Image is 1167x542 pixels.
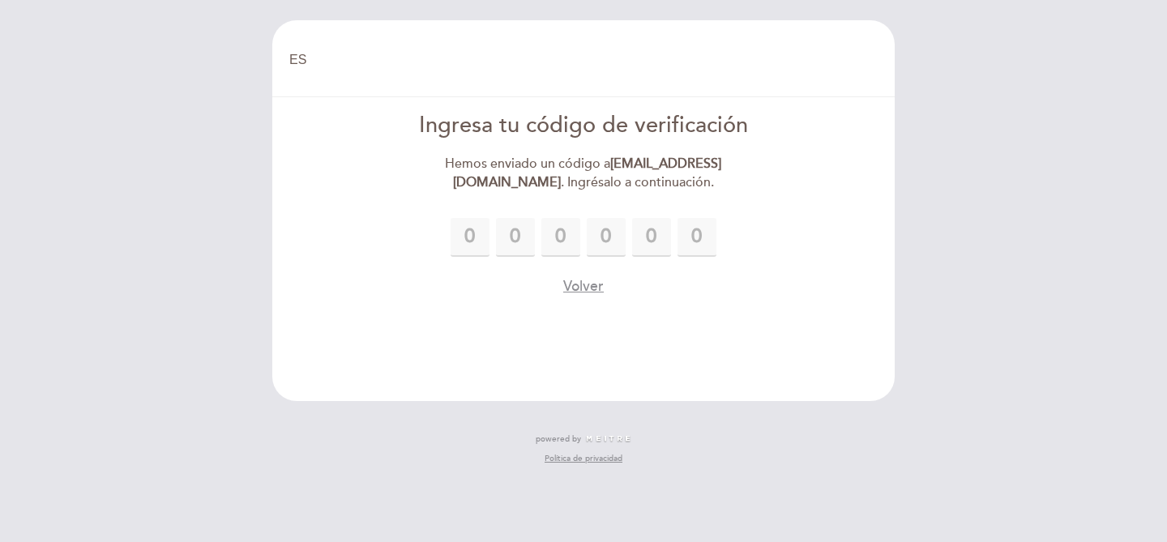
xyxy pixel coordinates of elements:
span: powered by [536,433,581,445]
input: 0 [632,218,671,257]
a: powered by [536,433,631,445]
strong: [EMAIL_ADDRESS][DOMAIN_NAME] [453,156,722,190]
a: Política de privacidad [545,453,622,464]
input: 0 [587,218,626,257]
input: 0 [451,218,489,257]
button: Volver [563,276,604,297]
div: Ingresa tu código de verificación [398,110,770,142]
input: 0 [496,218,535,257]
img: MEITRE [585,435,631,443]
div: Hemos enviado un código a . Ingrésalo a continuación. [398,155,770,192]
input: 0 [541,218,580,257]
input: 0 [678,218,716,257]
